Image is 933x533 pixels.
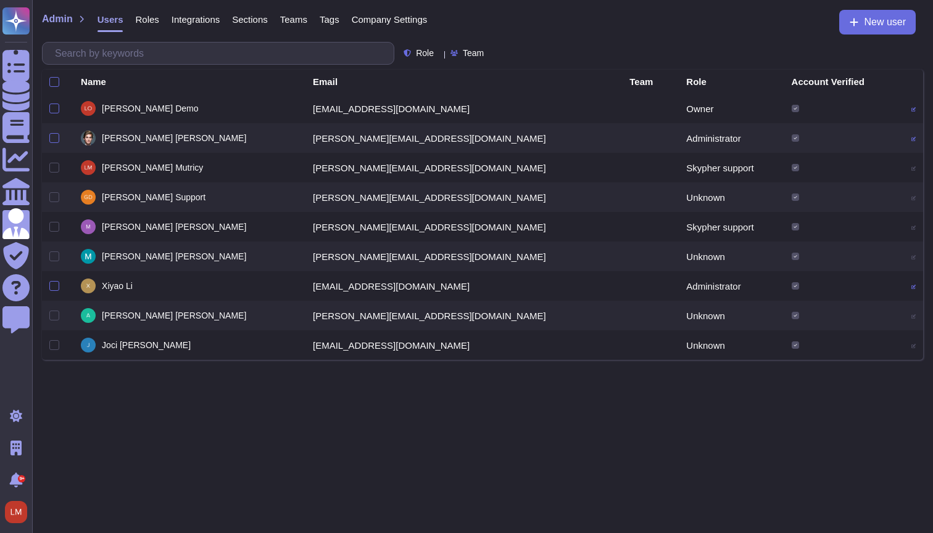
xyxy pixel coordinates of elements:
span: [PERSON_NAME] Support [102,193,205,201]
img: user [81,219,96,234]
img: user [81,279,96,293]
span: [PERSON_NAME] [PERSON_NAME] [102,222,246,231]
td: [PERSON_NAME][EMAIL_ADDRESS][DOMAIN_NAME] [305,123,622,153]
td: [EMAIL_ADDRESS][DOMAIN_NAME] [305,94,622,123]
td: Skypher support [679,153,784,182]
span: [PERSON_NAME] [PERSON_NAME] [102,311,246,320]
img: user [81,160,96,175]
td: [PERSON_NAME][EMAIL_ADDRESS][DOMAIN_NAME] [305,182,622,212]
td: [PERSON_NAME][EMAIL_ADDRESS][DOMAIN_NAME] [305,153,622,182]
span: Joci [PERSON_NAME] [102,341,191,349]
img: user [5,501,27,523]
span: Teams [280,15,307,24]
td: Unknown [679,330,784,360]
div: 9+ [18,475,25,482]
span: [PERSON_NAME] [PERSON_NAME] [102,134,246,142]
span: Sections [232,15,268,24]
td: [PERSON_NAME][EMAIL_ADDRESS][DOMAIN_NAME] [305,212,622,242]
span: Tags [320,15,339,24]
span: Admin [42,14,73,24]
span: [PERSON_NAME] [PERSON_NAME] [102,252,246,261]
img: user [81,249,96,264]
span: [PERSON_NAME] Demo [102,104,198,113]
button: user [2,498,36,526]
td: Skypher support [679,212,784,242]
span: Xiyao Li [102,282,133,290]
img: user [81,101,96,116]
span: [PERSON_NAME] Mutricy [102,163,203,172]
td: [PERSON_NAME][EMAIL_ADDRESS][DOMAIN_NAME] [305,301,622,330]
button: New user [839,10,916,35]
td: Unknown [679,242,784,271]
span: Team [463,49,484,57]
span: Company Settings [352,15,428,24]
input: Search by keywords [49,43,394,64]
span: Integrations [172,15,220,24]
img: user [81,308,96,323]
td: Unknown [679,301,784,330]
td: [EMAIL_ADDRESS][DOMAIN_NAME] [305,330,622,360]
td: Administrator [679,123,784,153]
td: Owner [679,94,784,123]
td: Unknown [679,182,784,212]
span: Role [416,49,434,57]
img: user [81,190,96,205]
span: Roles [135,15,159,24]
img: user [81,131,96,145]
span: Users [97,15,123,24]
td: [EMAIL_ADDRESS][DOMAIN_NAME] [305,271,622,301]
img: user [81,338,96,352]
td: Administrator [679,271,784,301]
td: [PERSON_NAME][EMAIL_ADDRESS][DOMAIN_NAME] [305,242,622,271]
span: New user [864,17,906,27]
